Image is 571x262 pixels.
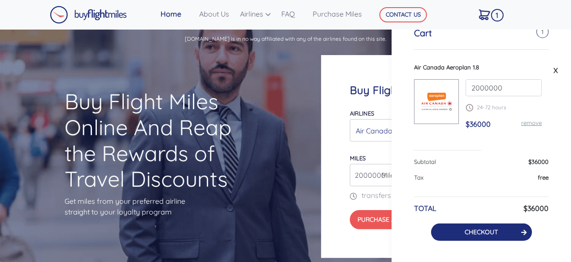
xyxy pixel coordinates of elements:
span: Air Canada Aeroplan 1.8 [414,64,479,71]
a: X [551,64,560,77]
p: Get miles from your preferred airline straight to your loyalty program [65,196,250,217]
span: Subtotal [414,158,436,165]
a: Buy Flight Miles Logo [50,4,127,26]
label: Airlines [350,110,374,117]
p: 24-72 hours [466,103,542,112]
h6: $36000 [523,204,549,213]
button: CHECKOUT [431,223,532,241]
a: Purchase Miles [309,5,366,23]
a: Home [157,5,196,23]
span: $36000 [528,158,549,165]
div: Air Canada Aeroplan [356,122,459,139]
button: CONTACT US [379,7,427,22]
span: Tax [414,174,423,181]
a: FAQ [278,5,309,23]
a: 1 [475,5,503,24]
img: Cart [479,9,490,20]
img: Buy Flight Miles Logo [50,6,127,24]
button: Purchase Airline Miles$36000.00 [350,210,471,229]
h1: Buy Flight Miles Online And Reap the Rewards of Travel Discounts [65,89,250,192]
span: $36000 [466,120,491,129]
span: free [538,174,549,181]
a: CHECKOUT [465,228,498,236]
h5: Cart [414,28,432,39]
span: 1 [536,26,549,38]
span: 1 [491,9,504,21]
img: Aer-Canada-Aeroplane.png [414,92,458,112]
a: remove [521,119,542,126]
img: schedule.png [466,104,473,112]
span: Miles - 1.8¢ per mile [377,170,445,180]
button: Air Canada Aeroplan [350,119,471,142]
a: About Us [196,5,236,23]
a: Airlines [236,5,278,23]
h4: Buy Flight Miles Online [350,84,471,97]
p: transfers within [350,190,471,201]
label: miles [350,155,366,162]
h6: TOTAL [414,204,436,213]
